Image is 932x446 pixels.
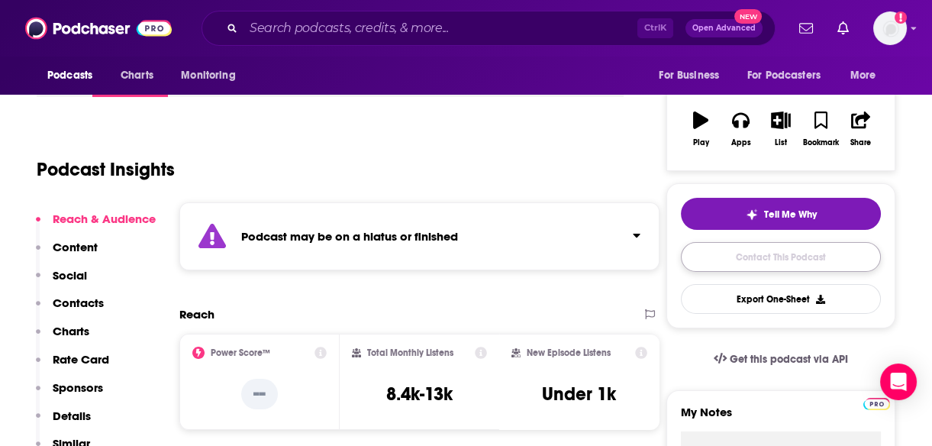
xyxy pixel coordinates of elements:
[681,102,721,157] button: Play
[793,15,819,41] a: Show notifications dropdown
[873,11,907,45] button: Show profile menu
[111,61,163,90] a: Charts
[746,208,758,221] img: tell me why sparkle
[681,405,881,431] label: My Notes
[36,268,87,296] button: Social
[36,212,156,240] button: Reach & Audience
[863,396,890,410] a: Pro website
[637,18,673,38] span: Ctrl K
[53,268,87,283] p: Social
[681,284,881,314] button: Export One-Sheet
[53,240,98,254] p: Content
[850,65,876,86] span: More
[241,379,278,409] p: --
[53,380,103,395] p: Sponsors
[527,347,611,358] h2: New Episode Listens
[53,352,109,367] p: Rate Card
[803,138,839,147] div: Bookmark
[873,11,907,45] img: User Profile
[53,324,89,338] p: Charts
[693,138,709,147] div: Play
[692,24,756,32] span: Open Advanced
[801,102,840,157] button: Bookmark
[37,61,112,90] button: open menu
[737,61,843,90] button: open menu
[47,65,92,86] span: Podcasts
[775,138,787,147] div: List
[681,198,881,230] button: tell me why sparkleTell Me Why
[681,242,881,272] a: Contact This Podcast
[170,61,255,90] button: open menu
[542,383,616,406] h3: Under 1k
[730,353,848,366] span: Get this podcast via API
[53,409,91,423] p: Details
[53,296,104,310] p: Contacts
[850,138,871,147] div: Share
[202,11,776,46] div: Search podcasts, credits, & more...
[37,158,175,181] h1: Podcast Insights
[701,341,860,378] a: Get this podcast via API
[841,102,881,157] button: Share
[685,19,763,37] button: Open AdvancedNew
[895,11,907,24] svg: Add a profile image
[36,352,109,380] button: Rate Card
[36,380,103,409] button: Sponsors
[36,324,89,352] button: Charts
[243,16,637,40] input: Search podcasts, credits, & more...
[873,11,907,45] span: Logged in as megcassidy
[721,102,760,157] button: Apps
[367,347,453,358] h2: Total Monthly Listens
[211,347,270,358] h2: Power Score™
[659,65,719,86] span: For Business
[831,15,855,41] a: Show notifications dropdown
[25,14,172,43] img: Podchaser - Follow, Share and Rate Podcasts
[386,383,453,406] h3: 8.4k-13k
[734,9,762,24] span: New
[863,398,890,410] img: Podchaser Pro
[880,364,917,400] div: Open Intercom Messenger
[179,202,659,270] section: Click to expand status details
[36,240,98,268] button: Content
[36,296,104,324] button: Contacts
[179,307,214,322] h2: Reach
[840,61,895,90] button: open menu
[241,229,458,244] strong: Podcast may be on a hiatus or finished
[53,212,156,226] p: Reach & Audience
[731,138,751,147] div: Apps
[121,65,153,86] span: Charts
[761,102,801,157] button: List
[648,61,738,90] button: open menu
[36,409,91,437] button: Details
[747,65,821,86] span: For Podcasters
[181,65,235,86] span: Monitoring
[764,208,817,221] span: Tell Me Why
